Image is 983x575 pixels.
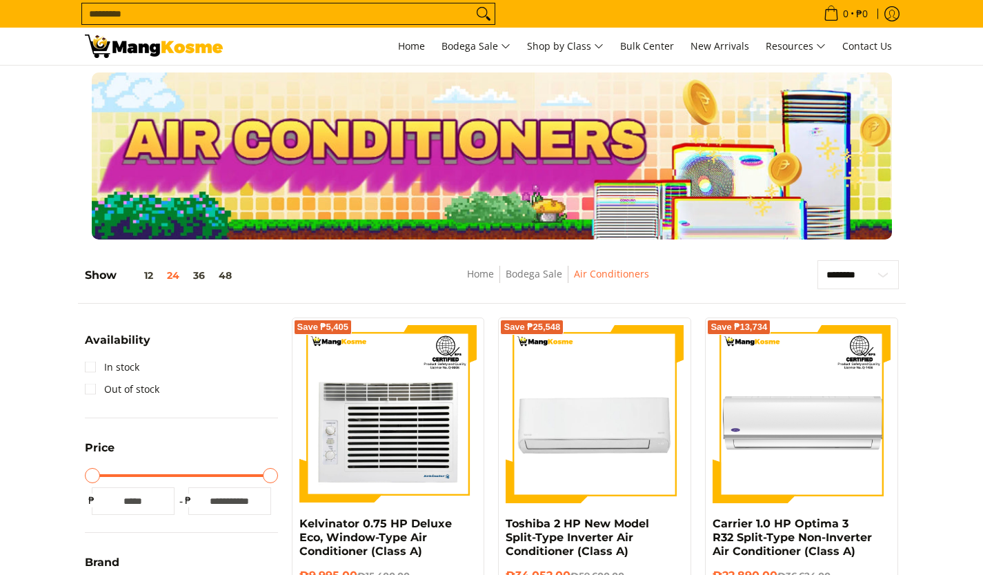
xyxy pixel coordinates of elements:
summary: Open [85,442,115,464]
a: New Arrivals [684,28,756,65]
span: Availability [85,335,150,346]
a: Shop by Class [520,28,610,65]
button: Search [473,3,495,24]
span: Bodega Sale [441,38,510,55]
a: Toshiba 2 HP New Model Split-Type Inverter Air Conditioner (Class A) [506,517,649,558]
a: Air Conditioners [574,267,649,280]
span: Bulk Center [620,39,674,52]
span: 0 [841,9,851,19]
a: Bodega Sale [435,28,517,65]
a: Carrier 1.0 HP Optima 3 R32 Split-Type Non-Inverter Air Conditioner (Class A) [713,517,872,558]
span: Home [398,39,425,52]
summary: Open [85,335,150,356]
nav: Main Menu [237,28,899,65]
img: Kelvinator 0.75 HP Deluxe Eco, Window-Type Air Conditioner (Class A) [299,325,477,503]
a: Home [391,28,432,65]
span: Resources [766,38,826,55]
button: 36 [186,270,212,281]
span: New Arrivals [691,39,749,52]
img: Carrier 1.0 HP Optima 3 R32 Split-Type Non-Inverter Air Conditioner (Class A) [713,325,891,503]
span: • [820,6,872,21]
a: Home [467,267,494,280]
span: Brand [85,557,119,568]
span: ₱0 [854,9,870,19]
nav: Breadcrumbs [366,266,749,297]
a: Bulk Center [613,28,681,65]
button: 12 [117,270,160,281]
a: Out of stock [85,378,159,400]
a: Contact Us [835,28,899,65]
button: 48 [212,270,239,281]
span: Contact Us [842,39,892,52]
h5: Show [85,269,239,282]
span: ₱ [85,494,99,507]
a: Kelvinator 0.75 HP Deluxe Eco, Window-Type Air Conditioner (Class A) [299,517,452,558]
span: Shop by Class [527,38,604,55]
a: In stock [85,356,139,378]
img: Bodega Sale Aircon l Mang Kosme: Home Appliances Warehouse Sale [85,35,223,58]
button: 24 [160,270,186,281]
a: Resources [759,28,833,65]
img: Toshiba 2 HP New Model Split-Type Inverter Air Conditioner (Class A) [506,325,684,503]
span: ₱ [181,494,195,507]
a: Bodega Sale [506,267,562,280]
span: Save ₱25,548 [504,323,560,331]
span: Price [85,442,115,454]
span: Save ₱5,405 [297,323,349,331]
span: Save ₱13,734 [711,323,767,331]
